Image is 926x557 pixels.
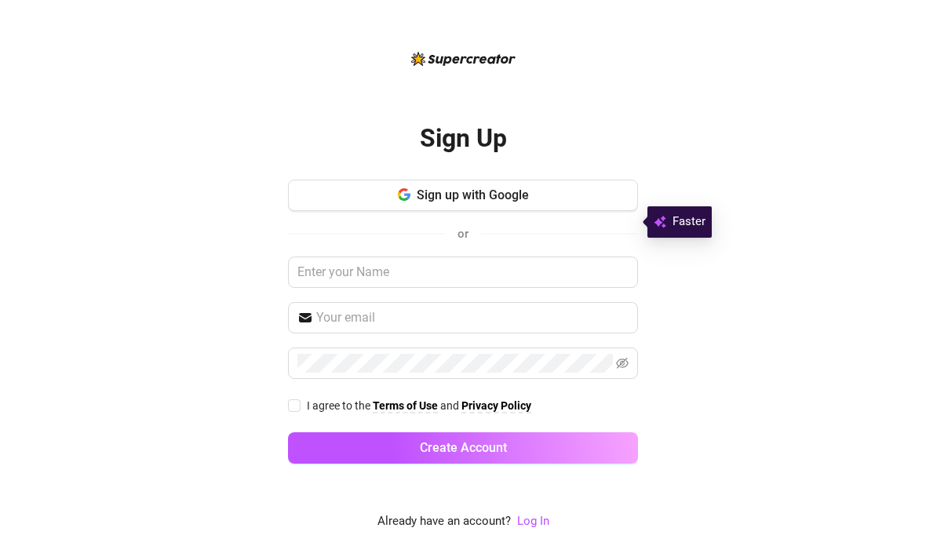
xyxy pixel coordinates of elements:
h2: Sign Up [420,123,507,155]
strong: Terms of Use [373,400,438,413]
button: Sign up with Google [288,180,638,212]
a: Log In [517,515,549,529]
span: and [440,400,461,413]
a: Terms of Use [373,400,438,414]
span: Create Account [420,441,507,456]
span: Sign up with Google [417,188,529,203]
button: Create Account [288,433,638,464]
input: Your email [316,309,629,328]
a: Privacy Policy [461,400,531,414]
img: logo-BBDzfeDw.svg [411,53,516,67]
a: Log In [517,513,549,532]
span: Already have an account? [377,513,511,532]
span: I agree to the [307,400,373,413]
input: Enter your Name [288,257,638,289]
span: eye-invisible [616,358,629,370]
span: or [458,228,468,242]
span: Faster [673,213,705,232]
img: svg%3e [654,213,666,232]
strong: Privacy Policy [461,400,531,413]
